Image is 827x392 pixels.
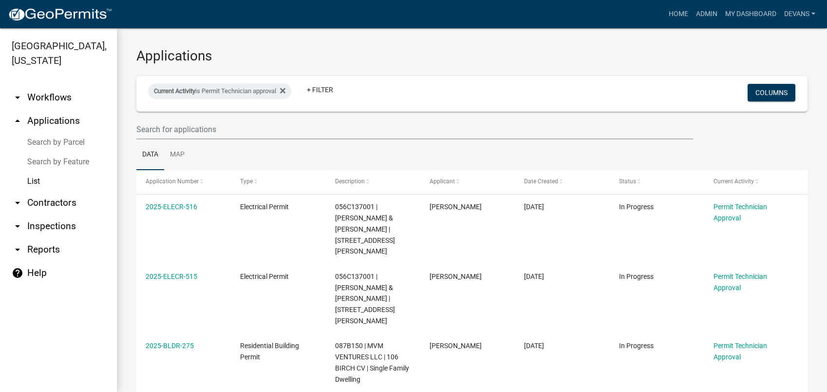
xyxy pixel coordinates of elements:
datatable-header-cell: Current Activity [704,170,799,194]
a: + Filter [299,81,341,98]
span: Current Activity [154,87,195,95]
a: Permit Technician Approval [714,273,767,292]
span: Mitch Melder [430,342,482,350]
a: 2025-ELECR-515 [146,273,197,280]
span: 09/11/2025 [524,203,544,211]
span: Application Number [146,178,199,185]
a: My Dashboard [721,5,780,23]
a: Data [136,139,164,171]
span: 09/11/2025 [524,273,544,280]
span: Electrical Permit [240,203,289,211]
i: arrow_drop_down [12,92,23,103]
a: Admin [692,5,721,23]
span: Date Created [524,178,558,185]
span: 09/11/2025 [524,342,544,350]
input: Search for applications [136,119,693,139]
a: 2025-BLDR-275 [146,342,194,350]
span: 087B150 | MVM VENTURES LLC | 106 BIRCH CV | Single Family Dwelling [335,342,409,383]
span: In Progress [619,273,654,280]
datatable-header-cell: Description [326,170,420,194]
button: Columns [748,84,795,101]
datatable-header-cell: Type [231,170,325,194]
span: Corey Dobbs [430,203,482,211]
span: Residential Building Permit [240,342,299,361]
a: Map [164,139,190,171]
span: Current Activity [714,178,754,185]
datatable-header-cell: Date Created [515,170,609,194]
span: Corey Dobbs [430,273,482,280]
span: 056C137001 | JOYNER EARVIN L JR & SABRINA M | 294 Thomas Drive [335,273,395,325]
span: Applicant [430,178,455,185]
a: Permit Technician Approval [714,342,767,361]
span: Type [240,178,253,185]
a: Home [665,5,692,23]
a: 2025-ELECR-516 [146,203,197,211]
span: 056C137001 | JOYNER EARVIN L JR & SABRINA M | 294 Thomas Drive [335,203,395,255]
i: arrow_drop_down [12,220,23,232]
a: devans [780,5,819,23]
datatable-header-cell: Status [609,170,704,194]
datatable-header-cell: Application Number [136,170,231,194]
span: Description [335,178,365,185]
span: In Progress [619,342,654,350]
i: help [12,267,23,279]
datatable-header-cell: Applicant [420,170,515,194]
span: Electrical Permit [240,273,289,280]
div: is Permit Technician approval [148,83,291,99]
span: Status [619,178,636,185]
span: In Progress [619,203,654,211]
i: arrow_drop_down [12,197,23,209]
a: Permit Technician Approval [714,203,767,222]
h3: Applications [136,48,808,64]
i: arrow_drop_down [12,244,23,255]
i: arrow_drop_up [12,115,23,127]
